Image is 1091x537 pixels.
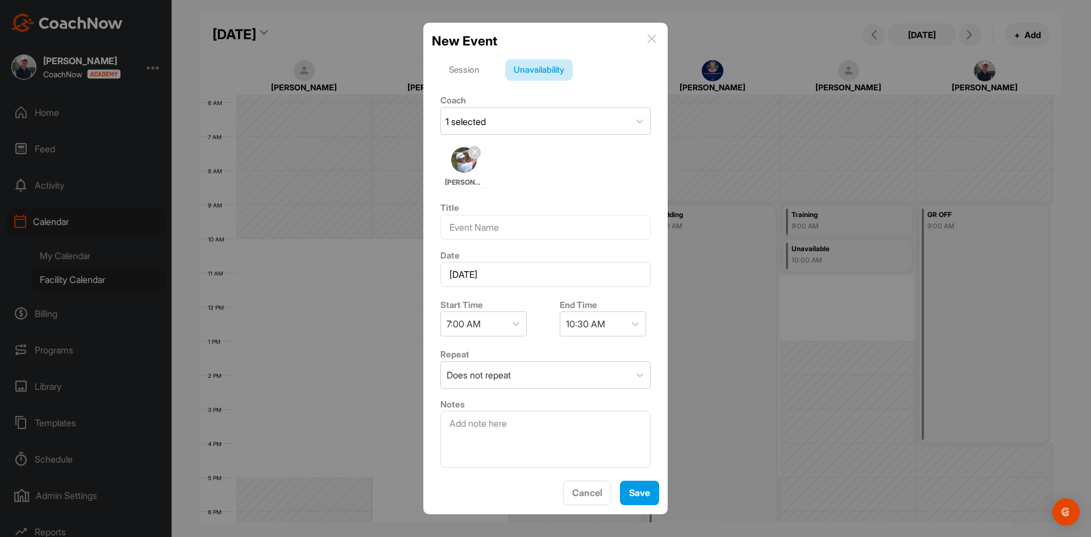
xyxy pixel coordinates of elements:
[440,262,651,287] input: Select Date
[505,59,573,81] div: Unavailability
[440,202,459,213] label: Title
[1052,498,1080,526] div: Open Intercom Messenger
[445,115,486,128] div: 1 selected
[447,368,511,382] div: Does not repeat
[440,250,460,261] label: Date
[440,59,488,81] div: Session
[440,95,466,106] label: Coach
[440,299,483,310] label: Start Time
[451,147,477,173] img: square_f0fd8699626d342409a23b1a51ec4760.jpg
[620,481,659,505] button: Save
[560,299,597,310] label: End Time
[445,177,484,188] span: [PERSON_NAME]
[440,399,465,410] label: Notes
[440,215,651,240] input: Event Name
[447,317,481,331] div: 7:00 AM
[647,34,656,43] img: info
[566,317,605,331] div: 10:30 AM
[440,349,469,360] label: Repeat
[432,31,497,51] h2: New Event
[563,481,611,505] button: Cancel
